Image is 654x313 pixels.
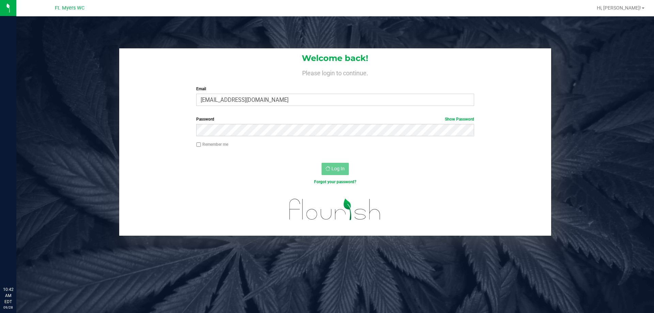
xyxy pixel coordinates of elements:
[196,117,214,122] span: Password
[196,86,474,92] label: Email
[331,166,345,171] span: Log In
[597,5,641,11] span: Hi, [PERSON_NAME]!
[281,192,389,227] img: flourish_logo.svg
[196,141,228,147] label: Remember me
[445,117,474,122] a: Show Password
[314,179,356,184] a: Forgot your password?
[119,68,551,76] h4: Please login to continue.
[3,305,13,310] p: 09/28
[196,142,201,147] input: Remember me
[322,163,349,175] button: Log In
[3,286,13,305] p: 10:42 AM EDT
[119,54,551,63] h1: Welcome back!
[55,5,84,11] span: Ft. Myers WC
